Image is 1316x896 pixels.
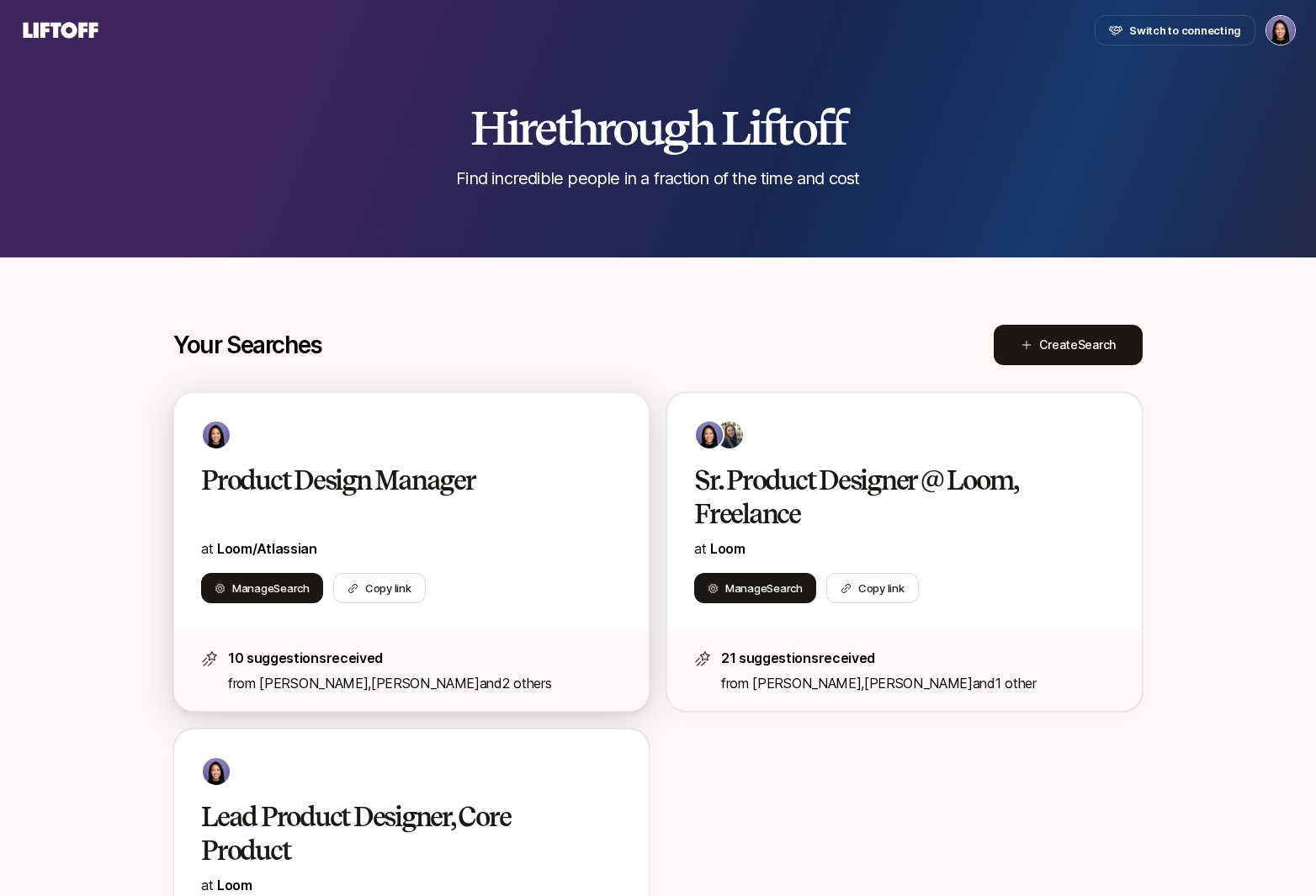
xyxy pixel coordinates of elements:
span: 1 other [995,675,1037,692]
span: Switch to connecting [1129,22,1241,39]
p: 10 suggestions received [228,647,622,669]
img: ACg8ocKLKzPsIQmYm4N0LxkPLxMy9YaAOu_xpPzi-juSGRrP73J9yAQ=s160-c [716,421,743,448]
h2: Lead Product Designer, Core Product [201,800,586,867]
span: Manage [232,580,310,596]
span: 2 others [502,675,551,692]
a: Loom/Atlassian [217,540,317,557]
span: Loom [217,877,252,893]
p: at [201,538,622,559]
button: Christina White [1266,15,1296,45]
span: , [861,675,973,692]
img: star-icon [201,650,218,667]
p: Find incredible people in a fraction of the time and cost [456,167,859,190]
span: Search [767,581,802,595]
button: Copy link [826,573,919,603]
button: ManageSearch [201,573,323,603]
p: at [201,874,622,896]
p: at [694,538,1115,559]
span: Create [1039,335,1116,355]
span: and [973,675,1037,692]
span: through Liftoff [555,99,846,156]
img: star-icon [694,650,711,667]
img: 78e4de0c_b49c_4efa_a437_1cd51fc50811.jpg [203,758,230,785]
img: 78e4de0c_b49c_4efa_a437_1cd51fc50811.jpg [696,421,723,448]
span: Search [273,581,309,595]
span: Loom [710,540,746,557]
img: Christina White [1266,16,1295,45]
span: [PERSON_NAME] [864,675,973,692]
span: , [368,675,480,692]
button: ManageSearch [694,573,816,603]
span: and [480,675,552,692]
p: 21 suggestions received [721,647,1115,669]
h2: Sr. Product Designer @ Loom, Freelance [694,464,1080,531]
button: Copy link [333,573,426,603]
h2: Product Design Manager [201,464,586,497]
img: 78e4de0c_b49c_4efa_a437_1cd51fc50811.jpg [203,421,230,448]
span: Manage [725,580,803,596]
p: from [228,672,622,694]
span: [PERSON_NAME] [259,675,368,692]
h2: Hire [470,103,846,153]
p: from [721,672,1115,694]
span: Search [1078,337,1116,352]
span: [PERSON_NAME] [371,675,480,692]
button: Switch to connecting [1095,15,1255,45]
span: [PERSON_NAME] [752,675,861,692]
p: Your Searches [173,331,322,358]
button: CreateSearch [994,325,1143,365]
